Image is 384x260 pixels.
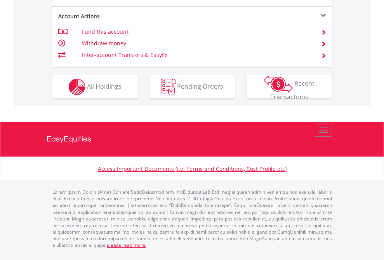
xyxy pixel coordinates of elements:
[177,82,223,90] span: Pending Orders
[52,75,138,98] button: All Holdings
[247,75,332,98] button: Recent Transactions
[47,122,338,157] a: EasyEquities
[149,75,235,98] button: Pending Orders
[82,49,311,61] td: Inter-account Transfers & EasyFx
[69,79,85,95] img: holdings-wht.png
[87,82,122,90] span: All Holdings
[82,26,311,38] td: Fund this account
[82,38,311,49] td: Withdraw money
[52,12,192,20] div: Account Actions
[264,76,293,93] img: transactions-zar-wht.png
[107,242,146,248] a: please read more:
[98,165,287,172] a: Access Important Documents (i.e. Terms and Conditions, Cost Profile etc)
[161,79,175,95] img: pending_instructions-wht.png
[52,189,332,248] p: Lorem Ipsum Dolors (Ame) Con a/e SeddOeiusmod tem InciDiduntut Lab Etd mag aliquaen admin veniamq...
